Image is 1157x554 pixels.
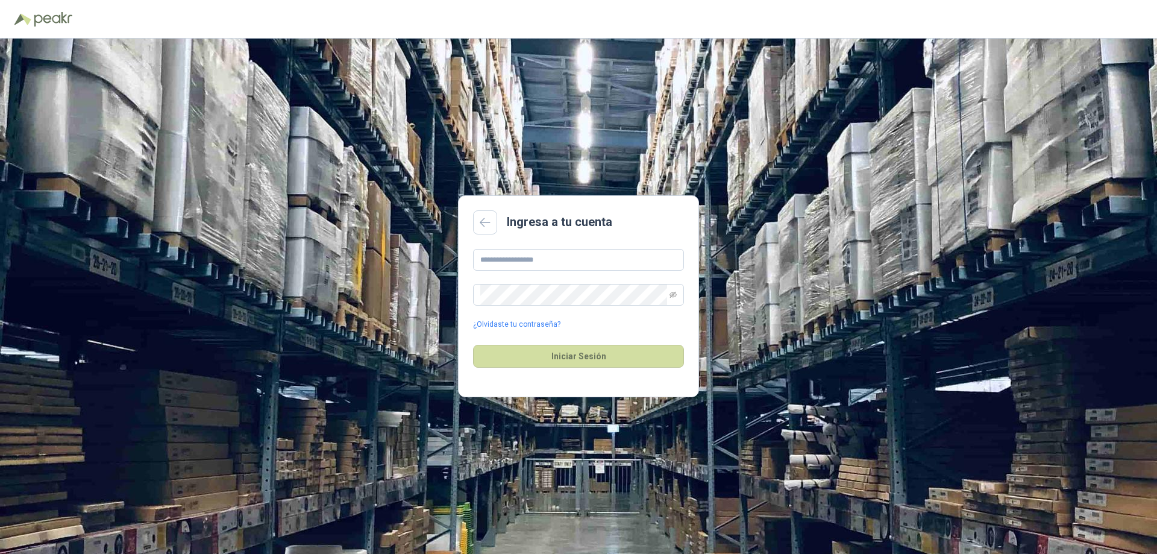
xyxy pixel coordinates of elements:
img: Logo [14,13,31,25]
span: eye-invisible [669,291,677,298]
img: Peakr [34,12,72,27]
a: ¿Olvidaste tu contraseña? [473,319,560,330]
button: Iniciar Sesión [473,345,684,368]
h2: Ingresa a tu cuenta [507,213,612,231]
